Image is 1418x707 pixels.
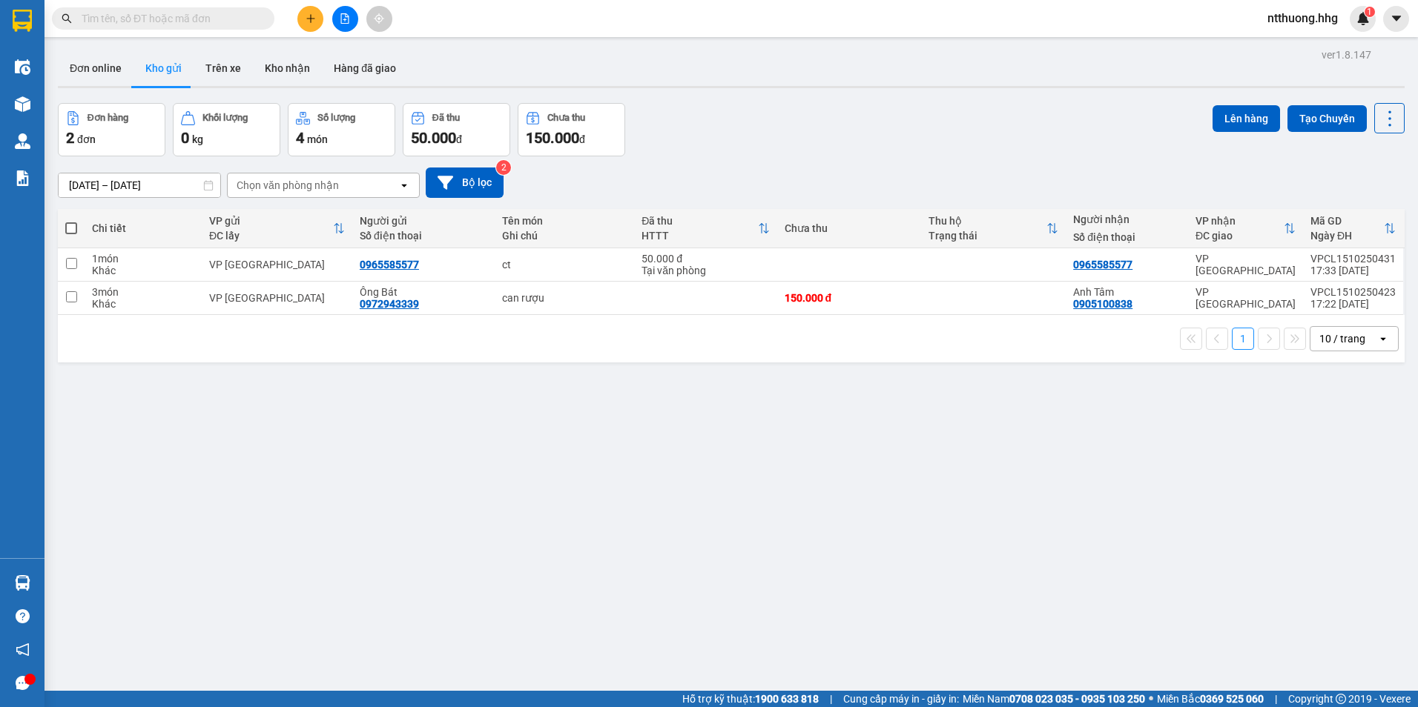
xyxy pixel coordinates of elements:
[1073,259,1132,270] div: 0965585577
[426,167,504,198] button: Bộ lọc
[432,113,460,123] div: Đã thu
[1303,209,1403,248] th: Toggle SortBy
[642,265,769,276] div: Tại văn phòng
[15,170,30,186] img: solution-icon
[1310,253,1396,265] div: VPCL1510250431
[579,133,585,145] span: đ
[82,10,257,27] input: Tìm tên, số ĐT hoặc mã đơn
[411,129,456,147] span: 50.000
[1073,298,1132,310] div: 0905100838
[360,286,487,298] div: Ông Bát
[1196,230,1284,242] div: ĐC giao
[15,59,30,75] img: warehouse-icon
[77,133,96,145] span: đơn
[1196,215,1284,227] div: VP nhận
[1310,298,1396,310] div: 17:22 [DATE]
[92,222,194,234] div: Chi tiết
[1322,47,1371,63] div: ver 1.8.147
[1200,693,1264,705] strong: 0369 525 060
[253,50,322,86] button: Kho nhận
[1310,230,1384,242] div: Ngày ĐH
[1073,213,1181,225] div: Người nhận
[15,133,30,149] img: warehouse-icon
[1149,696,1153,702] span: ⚪️
[360,259,419,270] div: 0965585577
[58,103,165,156] button: Đơn hàng2đơn
[16,676,30,690] span: message
[496,160,511,175] sup: 2
[209,259,345,270] div: VP [GEOGRAPHIC_DATA]
[830,691,832,707] span: |
[1336,694,1346,704] span: copyright
[1232,328,1254,350] button: 1
[366,6,392,32] button: aim
[1196,253,1296,276] div: VP [GEOGRAPHIC_DATA]
[88,113,128,123] div: Đơn hàng
[92,265,194,276] div: Khác
[1310,215,1384,227] div: Mã GD
[1319,331,1365,346] div: 10 / trang
[502,259,627,270] div: ct
[173,103,280,156] button: Khối lượng0kg
[1073,286,1181,298] div: Anh Tâm
[1287,105,1367,132] button: Tạo Chuyến
[317,113,355,123] div: Số lượng
[332,6,358,32] button: file-add
[59,173,220,197] input: Select a date range.
[13,10,32,32] img: logo-vxr
[1196,286,1296,310] div: VP [GEOGRAPHIC_DATA]
[929,230,1046,242] div: Trạng thái
[1213,105,1280,132] button: Lên hàng
[1356,12,1370,25] img: icon-new-feature
[642,253,769,265] div: 50.000 đ
[502,215,627,227] div: Tên món
[547,113,585,123] div: Chưa thu
[403,103,510,156] button: Đã thu50.000đ
[202,113,248,123] div: Khối lượng
[1157,691,1264,707] span: Miền Bắc
[15,96,30,112] img: warehouse-icon
[398,179,410,191] svg: open
[1377,333,1389,345] svg: open
[1390,12,1403,25] span: caret-down
[1383,6,1409,32] button: caret-down
[322,50,408,86] button: Hàng đã giao
[296,129,304,147] span: 4
[62,13,72,24] span: search
[360,215,487,227] div: Người gửi
[92,298,194,310] div: Khác
[92,286,194,298] div: 3 món
[785,292,914,304] div: 150.000 đ
[502,230,627,242] div: Ghi chú
[374,13,384,24] span: aim
[209,230,333,242] div: ĐC lấy
[1188,209,1303,248] th: Toggle SortBy
[502,292,627,304] div: can rượu
[16,609,30,623] span: question-circle
[297,6,323,32] button: plus
[360,298,419,310] div: 0972943339
[133,50,194,86] button: Kho gửi
[16,643,30,657] span: notification
[340,13,350,24] span: file-add
[1275,691,1277,707] span: |
[526,129,579,147] span: 150.000
[15,575,30,591] img: warehouse-icon
[518,103,625,156] button: Chưa thu150.000đ
[843,691,959,707] span: Cung cấp máy in - giấy in:
[237,178,339,193] div: Chọn văn phòng nhận
[360,230,487,242] div: Số điện thoại
[58,50,133,86] button: Đơn online
[963,691,1145,707] span: Miền Nam
[1365,7,1375,17] sup: 1
[202,209,352,248] th: Toggle SortBy
[1073,231,1181,243] div: Số điện thoại
[921,209,1066,248] th: Toggle SortBy
[1310,265,1396,276] div: 17:33 [DATE]
[306,13,316,24] span: plus
[1310,286,1396,298] div: VPCL1510250423
[66,129,74,147] span: 2
[307,133,328,145] span: món
[642,230,757,242] div: HTTT
[785,222,914,234] div: Chưa thu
